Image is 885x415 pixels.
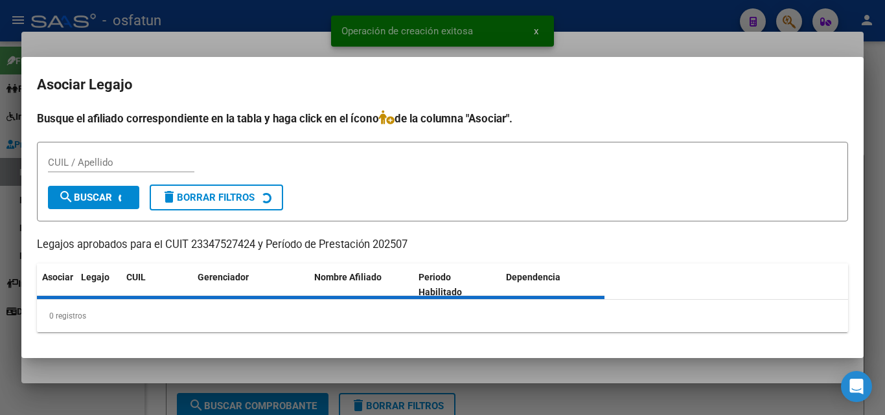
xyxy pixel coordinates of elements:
[126,272,146,282] span: CUIL
[413,264,501,306] datatable-header-cell: Periodo Habilitado
[121,264,192,306] datatable-header-cell: CUIL
[58,192,112,203] span: Buscar
[419,272,462,297] span: Periodo Habilitado
[81,272,109,282] span: Legajo
[192,264,309,306] datatable-header-cell: Gerenciador
[161,192,255,203] span: Borrar Filtros
[506,272,560,282] span: Dependencia
[76,264,121,306] datatable-header-cell: Legajo
[841,371,872,402] div: Open Intercom Messenger
[37,110,848,127] h4: Busque el afiliado correspondiente en la tabla y haga click en el ícono de la columna "Asociar".
[37,300,848,332] div: 0 registros
[42,272,73,282] span: Asociar
[58,189,74,205] mat-icon: search
[150,185,283,210] button: Borrar Filtros
[309,264,413,306] datatable-header-cell: Nombre Afiliado
[198,272,249,282] span: Gerenciador
[48,186,139,209] button: Buscar
[314,272,382,282] span: Nombre Afiliado
[501,264,605,306] datatable-header-cell: Dependencia
[37,73,848,97] h2: Asociar Legajo
[37,264,76,306] datatable-header-cell: Asociar
[161,189,177,205] mat-icon: delete
[37,237,848,253] p: Legajos aprobados para el CUIT 23347527424 y Período de Prestación 202507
